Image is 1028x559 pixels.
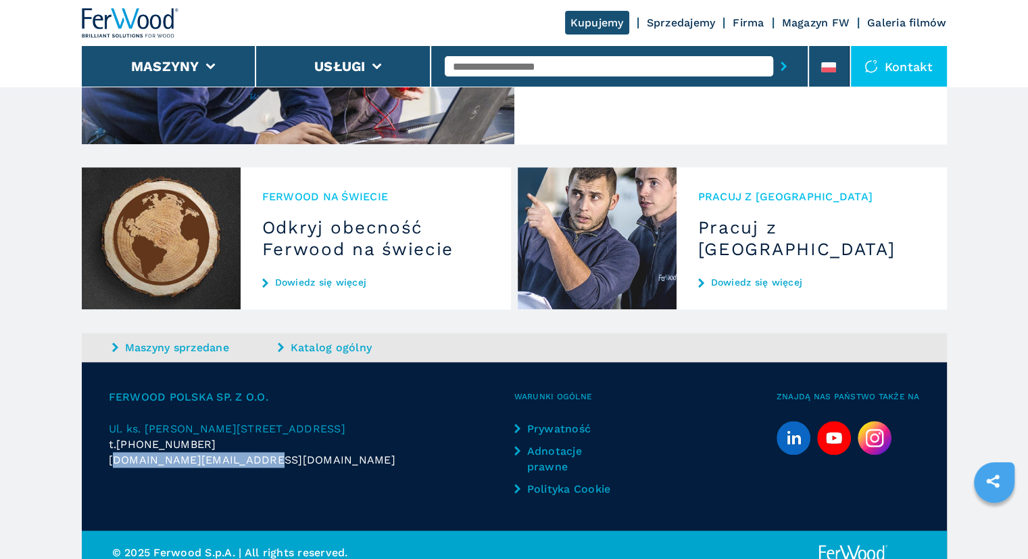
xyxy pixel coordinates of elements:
a: Firma [733,16,764,29]
div: Kontakt [851,46,947,87]
img: Instagram [858,421,891,455]
a: Adnotacje prawne [514,443,617,474]
a: Ul. ks. [PERSON_NAME][STREET_ADDRESS] [109,421,514,437]
button: Usługi [314,58,366,74]
a: Sprzedajemy [647,16,716,29]
h3: Odkryj obecność Ferwood na świecie [262,217,489,260]
button: Maszyny [131,58,199,74]
img: Pracuj z Ferwood [518,167,677,309]
div: t. [109,437,514,452]
span: Warunki ogólne [514,389,777,405]
a: Polityka Cookie [514,481,617,497]
a: Katalog ogólny [278,340,440,355]
span: Pracuj z [GEOGRAPHIC_DATA] [698,189,925,204]
a: youtube [817,421,851,455]
img: Odkryj obecność Ferwood na świecie [82,167,241,309]
a: Galeria filmów [867,16,947,29]
span: [PHONE_NUMBER] [116,437,216,452]
a: Dowiedz się więcej [262,277,489,288]
a: Magazyn FW [782,16,850,29]
a: Kupujemy [565,11,629,35]
a: Prywatność [514,421,617,437]
img: Ferwood [82,8,179,38]
span: Ferwood na świecie [262,189,489,204]
img: Kontakt [864,60,878,73]
a: Maszyny sprzedane [112,340,274,355]
span: [DOMAIN_NAME][EMAIL_ADDRESS][DOMAIN_NAME] [109,452,395,468]
a: sharethis [976,464,1010,498]
a: linkedin [777,421,810,455]
span: Ferwood Polska sp. z o.o. [109,389,514,405]
a: Dowiedz się więcej [698,277,925,288]
button: submit-button [773,51,794,82]
h3: Pracuj z [GEOGRAPHIC_DATA] [698,217,925,260]
iframe: Chat [971,498,1018,549]
span: Znajdą nas Państwo także na [777,389,920,405]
